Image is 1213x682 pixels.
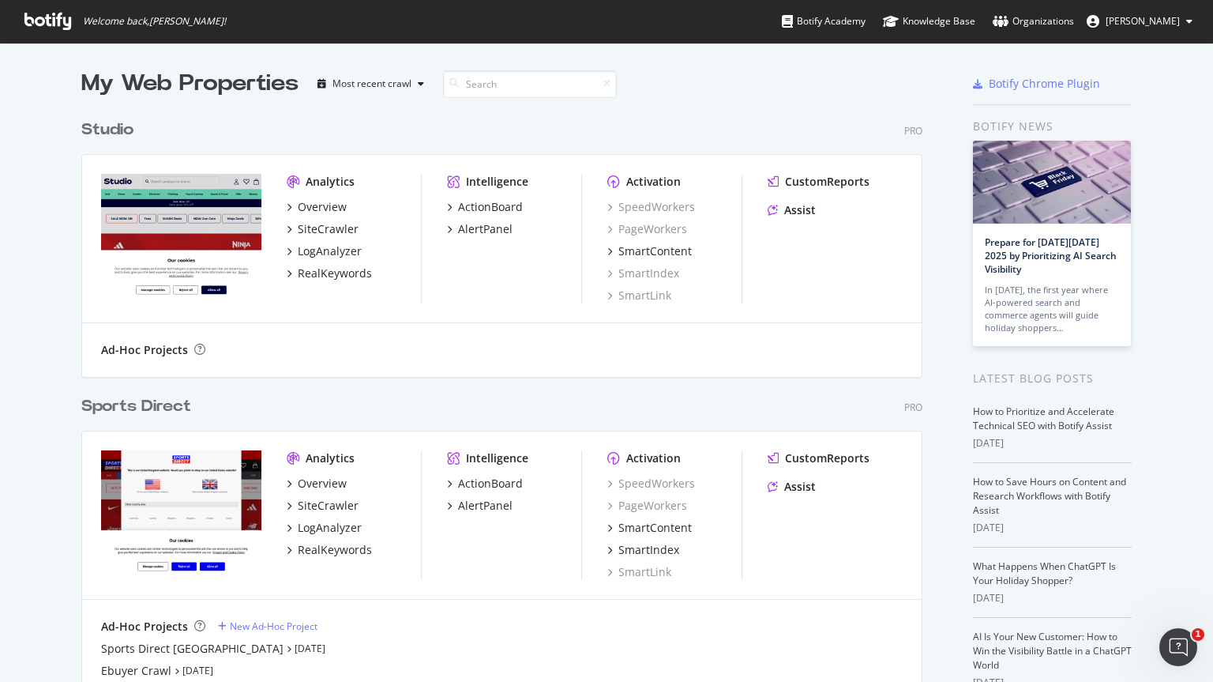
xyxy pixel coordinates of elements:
[218,620,317,633] a: New Ad-Hoc Project
[607,221,687,237] a: PageWorkers
[306,174,355,190] div: Analytics
[458,221,513,237] div: AlertPanel
[993,13,1074,29] div: Organizations
[973,591,1132,605] div: [DATE]
[230,620,317,633] div: New Ad-Hoc Project
[101,174,261,302] img: studio.co.uk
[287,520,362,536] a: LogAnalyzer
[973,436,1132,450] div: [DATE]
[466,450,528,466] div: Intelligence
[768,479,816,495] a: Assist
[182,664,213,677] a: [DATE]
[298,199,347,215] div: Overview
[298,243,362,259] div: LogAnalyzer
[973,118,1132,135] div: Botify news
[626,450,681,466] div: Activation
[768,202,816,218] a: Assist
[287,266,372,281] a: RealKeywords
[447,221,513,237] a: AlertPanel
[607,498,687,514] a: PageWorkers
[607,564,671,580] a: SmartLink
[607,476,695,492] a: SpeedWorkers
[298,542,372,558] div: RealKeywords
[458,476,523,492] div: ActionBoard
[287,199,347,215] a: Overview
[973,475,1126,517] a: How to Save Hours on Content and Research Workflows with Botify Assist
[607,520,692,536] a: SmartContent
[287,476,347,492] a: Overview
[287,243,362,259] a: LogAnalyzer
[101,663,171,679] a: Ebuyer Crawl
[81,68,299,100] div: My Web Properties
[81,395,197,418] a: Sports Direct
[101,619,188,635] div: Ad-Hoc Projects
[973,521,1132,535] div: [DATE]
[784,479,816,495] div: Assist
[287,542,372,558] a: RealKeywords
[973,141,1131,224] img: Prepare for Black Friday 2025 by Prioritizing AI Search Visibility
[1159,628,1197,666] iframe: Intercom live chat
[287,498,359,514] a: SiteCrawler
[101,450,261,578] img: sportsdirect.com
[306,450,355,466] div: Analytics
[295,642,325,655] a: [DATE]
[985,284,1119,334] div: In [DATE], the first year where AI-powered search and commerce agents will guide holiday shoppers…
[784,202,816,218] div: Assist
[287,221,359,237] a: SiteCrawler
[466,174,528,190] div: Intelligence
[973,405,1114,432] a: How to Prioritize and Accelerate Technical SEO with Botify Assist
[782,13,866,29] div: Botify Academy
[101,342,188,358] div: Ad-Hoc Projects
[768,450,869,466] a: CustomReports
[607,199,695,215] a: SpeedWorkers
[607,542,679,558] a: SmartIndex
[447,498,513,514] a: AlertPanel
[81,119,133,141] div: Studio
[607,288,671,303] a: SmartLink
[989,76,1100,92] div: Botify Chrome Plugin
[83,15,226,28] span: Welcome back, [PERSON_NAME] !
[618,243,692,259] div: SmartContent
[447,199,523,215] a: ActionBoard
[607,243,692,259] a: SmartContent
[618,520,692,536] div: SmartContent
[443,70,617,98] input: Search
[81,119,140,141] a: Studio
[904,124,922,138] div: Pro
[618,542,679,558] div: SmartIndex
[298,498,359,514] div: SiteCrawler
[973,560,1116,587] a: What Happens When ChatGPT Is Your Holiday Shopper?
[1074,9,1205,34] button: [PERSON_NAME]
[298,476,347,492] div: Overview
[298,221,359,237] div: SiteCrawler
[785,174,869,190] div: CustomReports
[81,395,191,418] div: Sports Direct
[973,630,1132,672] a: AI Is Your New Customer: How to Win the Visibility Battle in a ChatGPT World
[458,498,513,514] div: AlertPanel
[904,401,922,414] div: Pro
[768,174,869,190] a: CustomReports
[973,76,1100,92] a: Botify Chrome Plugin
[607,266,679,281] a: SmartIndex
[985,235,1117,276] a: Prepare for [DATE][DATE] 2025 by Prioritizing AI Search Visibility
[458,199,523,215] div: ActionBoard
[1192,628,1204,641] span: 1
[785,450,869,466] div: CustomReports
[101,641,284,657] a: Sports Direct [GEOGRAPHIC_DATA]
[883,13,975,29] div: Knowledge Base
[626,174,681,190] div: Activation
[298,266,372,281] div: RealKeywords
[298,520,362,536] div: LogAnalyzer
[311,71,430,96] button: Most recent crawl
[1106,14,1180,28] span: Alex Keene
[973,370,1132,387] div: Latest Blog Posts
